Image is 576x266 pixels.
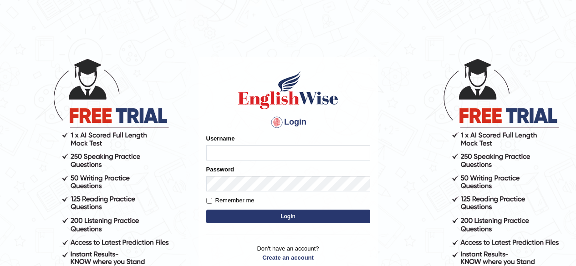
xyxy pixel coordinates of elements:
[206,134,235,143] label: Username
[206,253,370,262] a: Create an account
[236,70,340,110] img: Logo of English Wise sign in for intelligent practice with AI
[206,165,234,174] label: Password
[206,115,370,130] h4: Login
[206,198,212,204] input: Remember me
[206,196,255,205] label: Remember me
[206,210,370,223] button: Login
